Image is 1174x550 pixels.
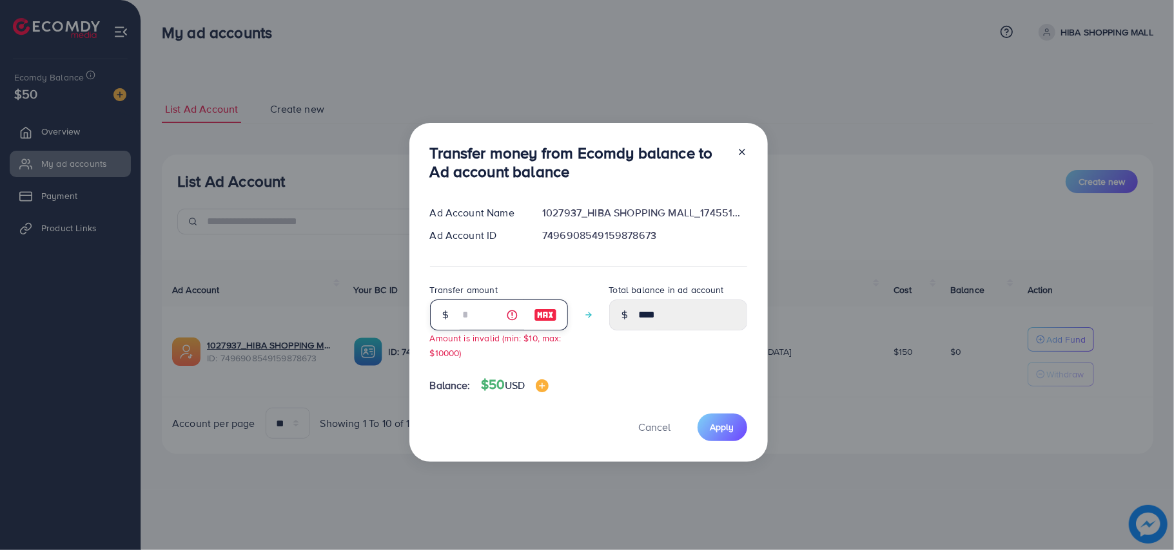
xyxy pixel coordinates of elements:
[430,283,498,296] label: Transfer amount
[430,144,727,181] h3: Transfer money from Ecomdy balance to Ad account balance
[430,378,471,393] span: Balance:
[536,379,549,392] img: image
[534,307,557,323] img: image
[639,420,671,434] span: Cancel
[532,228,757,243] div: 7496908549159878673
[505,378,525,392] span: USD
[710,421,734,433] span: Apply
[698,413,747,441] button: Apply
[623,413,687,441] button: Cancel
[532,205,757,220] div: 1027937_HIBA SHOPPING MALL_1745510049840
[430,332,562,359] small: Amount is invalid (min: $10, max: $10000)
[481,377,549,393] h4: $50
[420,228,533,243] div: Ad Account ID
[609,283,724,296] label: Total balance in ad account
[420,205,533,220] div: Ad Account Name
